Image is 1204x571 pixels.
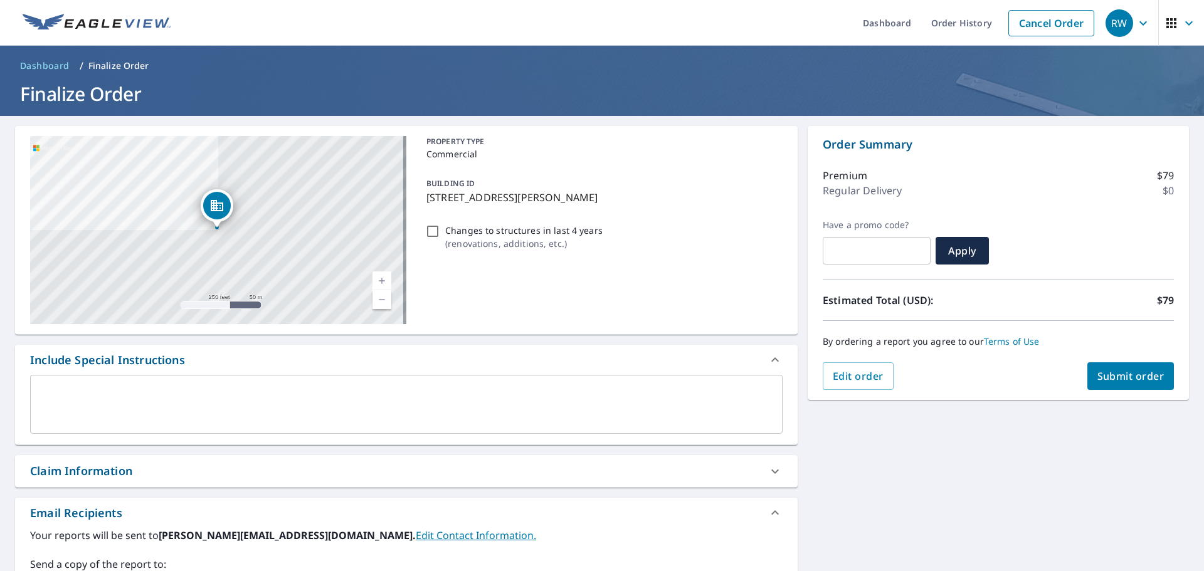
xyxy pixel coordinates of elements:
[823,336,1174,347] p: By ordering a report you agree to our
[823,293,998,308] p: Estimated Total (USD):
[984,335,1040,347] a: Terms of Use
[823,136,1174,153] p: Order Summary
[15,345,798,375] div: Include Special Instructions
[20,60,70,72] span: Dashboard
[15,455,798,487] div: Claim Information
[426,147,778,160] p: Commercial
[426,178,475,189] p: BUILDING ID
[1163,183,1174,198] p: $0
[372,271,391,290] a: Current Level 17, Zoom In
[30,505,122,521] div: Email Recipients
[15,56,75,76] a: Dashboard
[1157,293,1174,308] p: $79
[30,463,132,479] div: Claim Information
[416,528,536,542] a: EditContactInfo
[1157,168,1174,183] p: $79
[946,244,979,258] span: Apply
[823,219,931,231] label: Have a promo code?
[159,528,416,542] b: [PERSON_NAME][EMAIL_ADDRESS][DOMAIN_NAME].
[30,528,783,543] label: Your reports will be sent to
[23,14,171,33] img: EV Logo
[372,290,391,309] a: Current Level 17, Zoom Out
[15,56,1189,76] nav: breadcrumb
[30,352,185,369] div: Include Special Instructions
[823,362,894,390] button: Edit order
[936,237,989,265] button: Apply
[445,224,603,237] p: Changes to structures in last 4 years
[833,369,884,383] span: Edit order
[80,58,83,73] li: /
[426,190,778,205] p: [STREET_ADDRESS][PERSON_NAME]
[15,498,798,528] div: Email Recipients
[201,189,233,228] div: Dropped pin, building 1, Commercial property, 277 E Alejo Rd Palm Springs, CA 92262
[1106,9,1133,37] div: RW
[15,81,1189,107] h1: Finalize Order
[823,183,902,198] p: Regular Delivery
[1087,362,1175,390] button: Submit order
[1008,10,1094,36] a: Cancel Order
[823,168,867,183] p: Premium
[445,237,603,250] p: ( renovations, additions, etc. )
[88,60,149,72] p: Finalize Order
[426,136,778,147] p: PROPERTY TYPE
[1097,369,1164,383] span: Submit order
